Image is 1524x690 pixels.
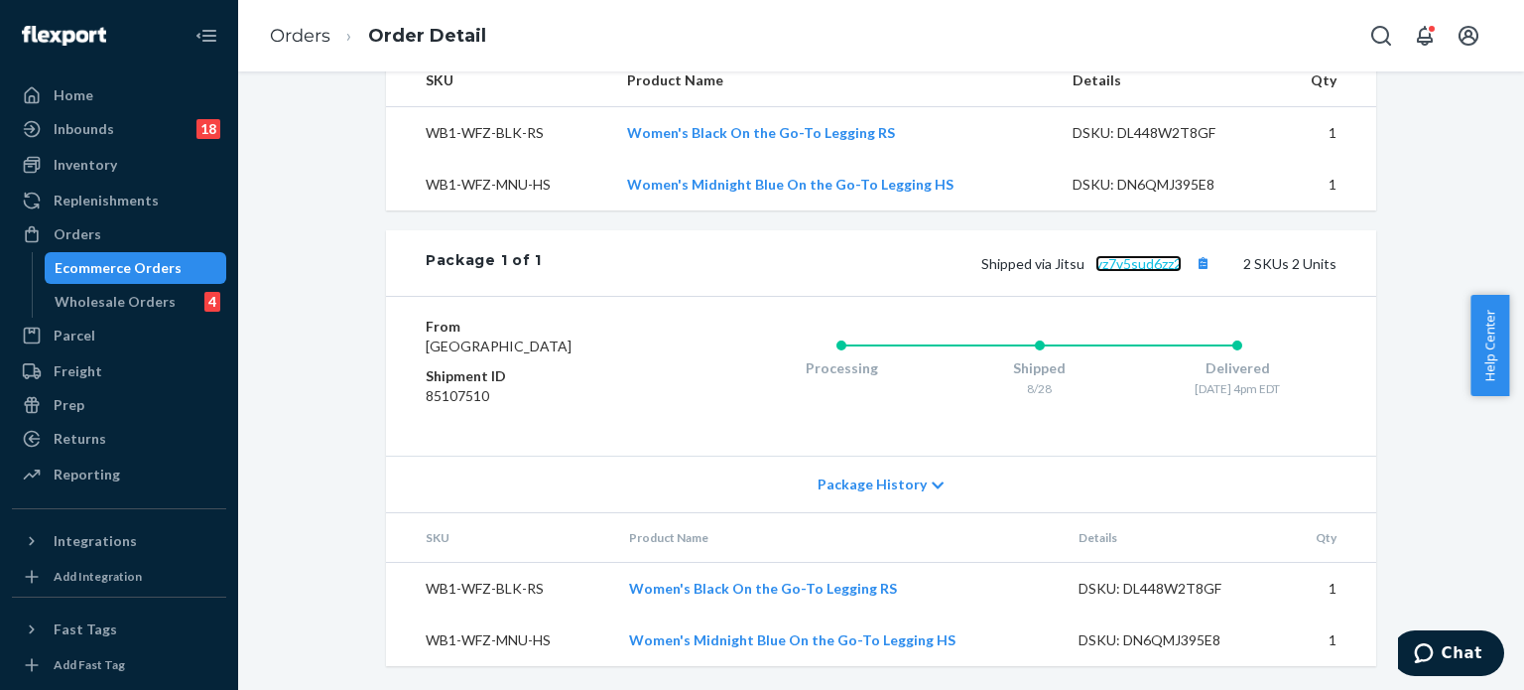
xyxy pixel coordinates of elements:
td: WB1-WFZ-BLK-RS [386,107,611,160]
th: SKU [386,55,611,107]
a: Women's Black On the Go-To Legging RS [627,124,895,141]
div: Parcel [54,326,95,345]
td: 1 [1275,107,1376,160]
a: Order Detail [368,25,486,47]
div: [DATE] 4pm EDT [1138,380,1336,397]
div: Inbounds [54,119,114,139]
th: Product Name [613,513,1063,563]
dt: From [426,317,663,337]
div: Reporting [54,465,120,484]
div: Replenishments [54,191,159,210]
button: Help Center [1470,295,1509,396]
div: Ecommerce Orders [55,258,182,278]
span: Shipped via Jitsu [981,255,1215,272]
a: Returns [12,423,226,455]
a: Ecommerce Orders [45,252,227,284]
th: Product Name [611,55,1058,107]
div: DSKU: DL448W2T8GF [1073,123,1259,143]
span: [GEOGRAPHIC_DATA] [426,338,571,354]
ol: breadcrumbs [254,7,502,66]
a: Women's Black On the Go-To Legging RS [629,580,897,597]
th: Details [1057,55,1275,107]
th: Details [1063,513,1281,563]
div: Shipped [941,358,1139,378]
button: Fast Tags [12,614,226,645]
div: Freight [54,361,102,381]
th: Qty [1275,55,1376,107]
div: DSKU: DN6QMJ395E8 [1079,630,1265,650]
a: Women's Midnight Blue On the Go-To Legging HS [627,176,953,193]
button: Open account menu [1449,16,1488,56]
div: Add Integration [54,568,142,585]
td: 1 [1280,615,1376,666]
div: Returns [54,429,106,449]
button: Copy tracking number [1190,250,1215,276]
div: Add Fast Tag [54,656,125,673]
div: Prep [54,395,84,415]
a: Orders [270,25,330,47]
div: Home [54,85,93,105]
div: 4 [204,292,220,312]
div: DSKU: DN6QMJ395E8 [1073,175,1259,195]
a: Women's Midnight Blue On the Go-To Legging HS [629,631,955,648]
div: 18 [196,119,220,139]
a: Reporting [12,459,226,490]
button: Close Navigation [187,16,226,56]
td: 1 [1280,563,1376,616]
div: Inventory [54,155,117,175]
a: Home [12,79,226,111]
a: Prep [12,389,226,421]
a: Freight [12,355,226,387]
div: Processing [742,358,941,378]
a: Parcel [12,320,226,351]
div: Package 1 of 1 [426,250,542,276]
dt: Shipment ID [426,366,663,386]
th: Qty [1280,513,1376,563]
div: Fast Tags [54,620,117,639]
a: Inbounds18 [12,113,226,145]
div: 2 SKUs 2 Units [542,250,1336,276]
div: Delivered [1138,358,1336,378]
iframe: Opens a widget where you can chat to one of our agents [1398,630,1504,680]
a: Add Fast Tag [12,653,226,677]
th: SKU [386,513,613,563]
td: WB1-WFZ-MNU-HS [386,615,613,666]
a: Orders [12,218,226,250]
td: WB1-WFZ-MNU-HS [386,159,611,210]
div: DSKU: DL448W2T8GF [1079,579,1265,599]
dd: 85107510 [426,386,663,406]
a: Wholesale Orders4 [45,286,227,318]
span: Package History [818,475,927,494]
a: yz7v5sud6zz2 [1095,255,1182,272]
button: Open Search Box [1361,16,1401,56]
a: Replenishments [12,185,226,216]
a: Add Integration [12,565,226,589]
div: Integrations [54,531,137,551]
td: 1 [1275,159,1376,210]
div: Orders [54,224,101,244]
img: Flexport logo [22,26,106,46]
button: Open notifications [1405,16,1445,56]
div: Wholesale Orders [55,292,176,312]
td: WB1-WFZ-BLK-RS [386,563,613,616]
div: 8/28 [941,380,1139,397]
button: Integrations [12,525,226,557]
a: Inventory [12,149,226,181]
